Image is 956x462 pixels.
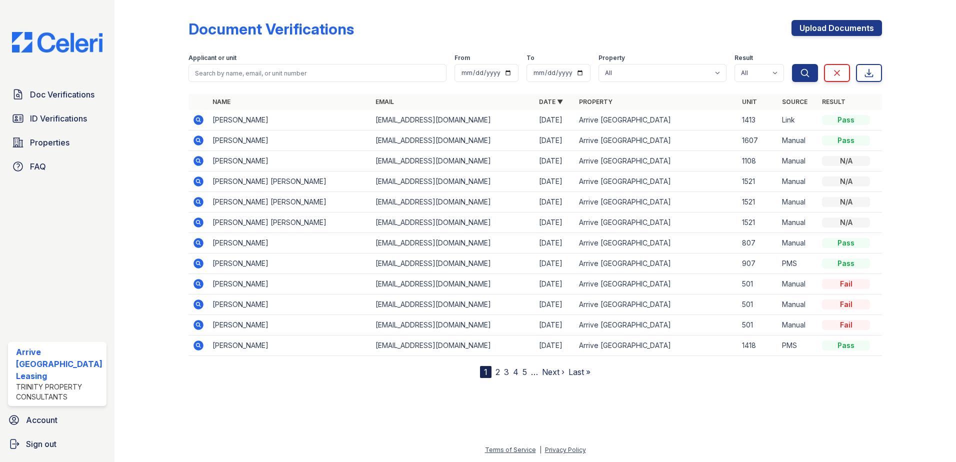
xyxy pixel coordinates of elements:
[545,446,586,453] a: Privacy Policy
[371,233,535,253] td: [EMAIL_ADDRESS][DOMAIN_NAME]
[188,54,236,62] label: Applicant or unit
[371,192,535,212] td: [EMAIL_ADDRESS][DOMAIN_NAME]
[208,274,372,294] td: [PERSON_NAME]
[535,110,575,130] td: [DATE]
[535,171,575,192] td: [DATE]
[16,382,102,402] div: Trinity Property Consultants
[822,115,870,125] div: Pass
[575,253,738,274] td: Arrive [GEOGRAPHIC_DATA]
[480,366,491,378] div: 1
[822,135,870,145] div: Pass
[212,98,230,105] a: Name
[738,335,778,356] td: 1418
[778,151,818,171] td: Manual
[371,253,535,274] td: [EMAIL_ADDRESS][DOMAIN_NAME]
[208,171,372,192] td: [PERSON_NAME] [PERSON_NAME]
[778,110,818,130] td: Link
[8,132,106,152] a: Properties
[575,171,738,192] td: Arrive [GEOGRAPHIC_DATA]
[575,233,738,253] td: Arrive [GEOGRAPHIC_DATA]
[26,438,56,450] span: Sign out
[8,108,106,128] a: ID Verifications
[535,212,575,233] td: [DATE]
[575,294,738,315] td: Arrive [GEOGRAPHIC_DATA]
[208,212,372,233] td: [PERSON_NAME] [PERSON_NAME]
[778,274,818,294] td: Manual
[568,367,590,377] a: Last »
[535,233,575,253] td: [DATE]
[485,446,536,453] a: Terms of Service
[822,258,870,268] div: Pass
[26,414,57,426] span: Account
[208,294,372,315] td: [PERSON_NAME]
[535,253,575,274] td: [DATE]
[822,98,845,105] a: Result
[579,98,612,105] a: Property
[30,88,94,100] span: Doc Verifications
[208,130,372,151] td: [PERSON_NAME]
[4,434,110,454] a: Sign out
[778,212,818,233] td: Manual
[738,233,778,253] td: 807
[778,253,818,274] td: PMS
[371,171,535,192] td: [EMAIL_ADDRESS][DOMAIN_NAME]
[778,294,818,315] td: Manual
[535,335,575,356] td: [DATE]
[371,130,535,151] td: [EMAIL_ADDRESS][DOMAIN_NAME]
[575,110,738,130] td: Arrive [GEOGRAPHIC_DATA]
[738,171,778,192] td: 1521
[371,294,535,315] td: [EMAIL_ADDRESS][DOMAIN_NAME]
[778,335,818,356] td: PMS
[734,54,753,62] label: Result
[575,130,738,151] td: Arrive [GEOGRAPHIC_DATA]
[822,217,870,227] div: N/A
[504,367,509,377] a: 3
[539,98,563,105] a: Date ▼
[30,112,87,124] span: ID Verifications
[738,130,778,151] td: 1607
[738,253,778,274] td: 907
[208,335,372,356] td: [PERSON_NAME]
[4,32,110,52] img: CE_Logo_Blue-a8612792a0a2168367f1c8372b55b34899dd931a85d93a1a3d3e32e68fde9ad4.png
[822,156,870,166] div: N/A
[535,192,575,212] td: [DATE]
[575,315,738,335] td: Arrive [GEOGRAPHIC_DATA]
[531,366,538,378] span: …
[738,315,778,335] td: 501
[742,98,757,105] a: Unit
[822,320,870,330] div: Fail
[188,20,354,38] div: Document Verifications
[822,299,870,309] div: Fail
[738,192,778,212] td: 1521
[208,192,372,212] td: [PERSON_NAME] [PERSON_NAME]
[371,110,535,130] td: [EMAIL_ADDRESS][DOMAIN_NAME]
[535,151,575,171] td: [DATE]
[535,294,575,315] td: [DATE]
[778,171,818,192] td: Manual
[371,212,535,233] td: [EMAIL_ADDRESS][DOMAIN_NAME]
[495,367,500,377] a: 2
[778,315,818,335] td: Manual
[8,84,106,104] a: Doc Verifications
[542,367,564,377] a: Next ›
[371,335,535,356] td: [EMAIL_ADDRESS][DOMAIN_NAME]
[208,233,372,253] td: [PERSON_NAME]
[535,274,575,294] td: [DATE]
[778,192,818,212] td: Manual
[822,340,870,350] div: Pass
[371,274,535,294] td: [EMAIL_ADDRESS][DOMAIN_NAME]
[535,130,575,151] td: [DATE]
[30,136,69,148] span: Properties
[822,197,870,207] div: N/A
[738,294,778,315] td: 501
[575,192,738,212] td: Arrive [GEOGRAPHIC_DATA]
[822,176,870,186] div: N/A
[513,367,518,377] a: 4
[30,160,46,172] span: FAQ
[822,279,870,289] div: Fail
[208,315,372,335] td: [PERSON_NAME]
[778,233,818,253] td: Manual
[778,130,818,151] td: Manual
[371,315,535,335] td: [EMAIL_ADDRESS][DOMAIN_NAME]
